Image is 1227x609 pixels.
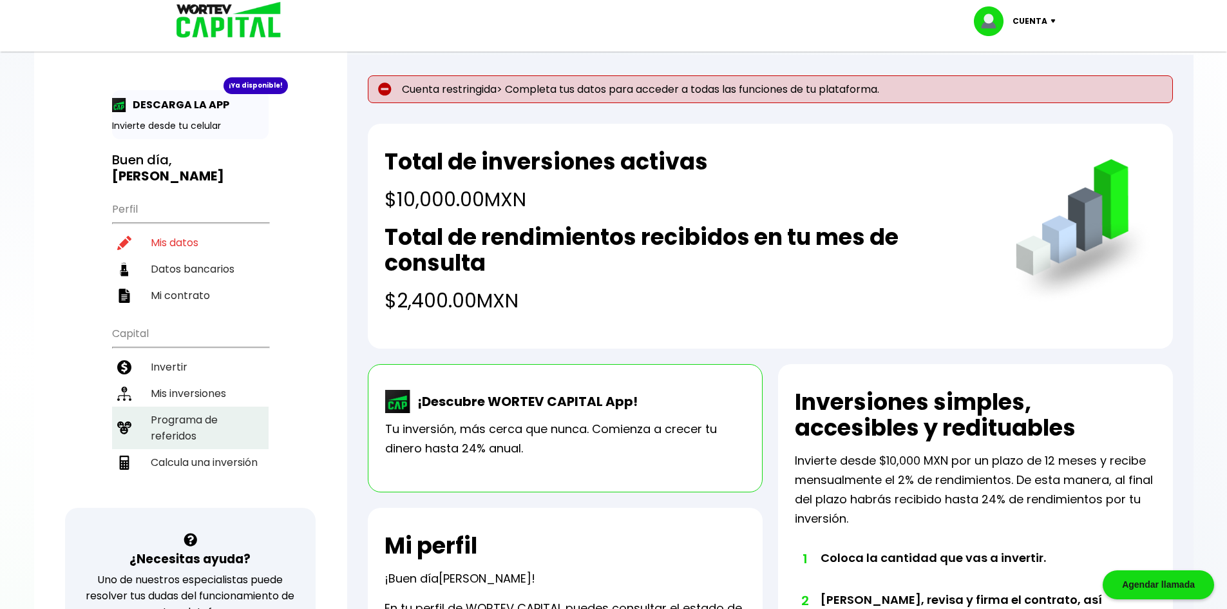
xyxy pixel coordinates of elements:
a: Calcula una inversión [112,449,269,476]
img: calculadora-icon.17d418c4.svg [117,456,131,470]
a: Mi contrato [112,282,269,309]
li: Coloca la cantidad que vas a invertir. [821,549,1120,591]
ul: Capital [112,319,269,508]
p: Cuenta [1013,12,1047,31]
img: contrato-icon.f2db500c.svg [117,289,131,303]
img: wortev-capital-app-icon [385,390,411,413]
a: Mis inversiones [112,380,269,407]
p: ¡Buen día ! [385,569,535,588]
img: recomiendanos-icon.9b8e9327.svg [117,421,131,435]
div: Agendar llamada [1103,570,1214,599]
h4: $10,000.00 MXN [385,185,708,214]
a: Mis datos [112,229,269,256]
a: Programa de referidos [112,407,269,449]
div: ¡Ya disponible! [224,77,288,94]
p: DESCARGA LA APP [126,97,229,113]
img: invertir-icon.b3b967d7.svg [117,360,131,374]
h2: Total de inversiones activas [385,149,708,175]
h2: Inversiones simples, accesibles y redituables [795,389,1156,441]
p: ¡Descubre WORTEV CAPITAL App! [411,392,638,411]
ul: Perfil [112,195,269,309]
p: Invierte desde tu celular [112,119,269,133]
img: error-circle.027baa21.svg [378,82,392,96]
img: profile-image [974,6,1013,36]
img: app-icon [112,98,126,112]
p: Invierte desde $10,000 MXN por un plazo de 12 meses y recibe mensualmente el 2% de rendimientos. ... [795,451,1156,528]
h2: Mi perfil [385,533,477,559]
h3: ¿Necesitas ayuda? [129,550,251,568]
a: Invertir [112,354,269,380]
h2: Total de rendimientos recibidos en tu mes de consulta [385,224,989,276]
p: Cuenta restringida> Completa tus datos para acceder a todas las funciones de tu plataforma. [368,75,1173,103]
p: Tu inversión, más cerca que nunca. Comienza a crecer tu dinero hasta 24% anual. [385,420,745,458]
img: editar-icon.952d3147.svg [117,236,131,250]
b: [PERSON_NAME] [112,167,224,185]
a: Datos bancarios [112,256,269,282]
img: icon-down [1047,19,1065,23]
span: 1 [801,549,808,568]
img: inversiones-icon.6695dc30.svg [117,387,131,401]
span: [PERSON_NAME] [439,570,531,586]
img: datos-icon.10cf9172.svg [117,262,131,276]
h3: Buen día, [112,152,269,184]
img: grafica.516fef24.png [1010,159,1156,305]
h4: $2,400.00 MXN [385,286,989,315]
